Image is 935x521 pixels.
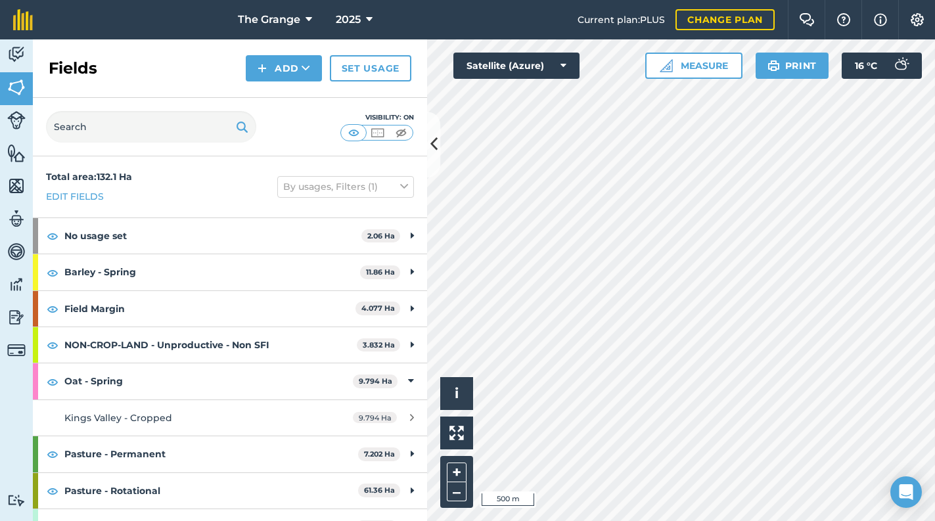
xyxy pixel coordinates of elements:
[7,341,26,359] img: svg+xml;base64,PD94bWwgdmVyc2lvbj0iMS4wIiBlbmNvZGluZz0idXRmLTgiPz4KPCEtLSBHZW5lcmF0b3I6IEFkb2JlIE...
[46,111,256,143] input: Search
[393,126,409,139] img: svg+xml;base64,PHN2ZyB4bWxucz0iaHR0cDovL3d3dy53My5vcmcvMjAwMC9zdmciIHdpZHRoPSI1MCIgaGVpZ2h0PSI0MC...
[799,13,815,26] img: Two speech bubbles overlapping with the left bubble in the forefront
[246,55,322,81] button: Add
[855,53,877,79] span: 16 ° C
[277,176,414,197] button: By usages, Filters (1)
[46,171,132,183] strong: Total area : 132.1 Ha
[33,473,427,509] div: Pasture - Rotational61.36 Ha
[258,60,267,76] img: svg+xml;base64,PHN2ZyB4bWxucz0iaHR0cDovL3d3dy53My5vcmcvMjAwMC9zdmciIHdpZHRoPSIxNCIgaGVpZ2h0PSIyNC...
[47,374,58,390] img: svg+xml;base64,PHN2ZyB4bWxucz0iaHR0cDovL3d3dy53My5vcmcvMjAwMC9zdmciIHdpZHRoPSIxOCIgaGVpZ2h0PSIyNC...
[364,486,395,495] strong: 61.36 Ha
[330,55,411,81] a: Set usage
[767,58,780,74] img: svg+xml;base64,PHN2ZyB4bWxucz0iaHR0cDovL3d3dy53My5vcmcvMjAwMC9zdmciIHdpZHRoPSIxOSIgaGVpZ2h0PSIyNC...
[46,189,104,204] a: Edit fields
[64,473,358,509] strong: Pasture - Rotational
[366,267,395,277] strong: 11.86 Ha
[7,242,26,261] img: svg+xml;base64,PD94bWwgdmVyc2lvbj0iMS4wIiBlbmNvZGluZz0idXRmLTgiPz4KPCEtLSBHZW5lcmF0b3I6IEFkb2JlIE...
[449,426,464,440] img: Four arrows, one pointing top left, one top right, one bottom right and the last bottom left
[47,301,58,317] img: svg+xml;base64,PHN2ZyB4bWxucz0iaHR0cDovL3d3dy53My5vcmcvMjAwMC9zdmciIHdpZHRoPSIxOCIgaGVpZ2h0PSIyNC...
[47,337,58,353] img: svg+xml;base64,PHN2ZyB4bWxucz0iaHR0cDovL3d3dy53My5vcmcvMjAwMC9zdmciIHdpZHRoPSIxOCIgaGVpZ2h0PSIyNC...
[361,304,395,313] strong: 4.077 Ha
[33,363,427,399] div: Oat - Spring9.794 Ha
[369,126,386,139] img: svg+xml;base64,PHN2ZyB4bWxucz0iaHR0cDovL3d3dy53My5vcmcvMjAwMC9zdmciIHdpZHRoPSI1MCIgaGVpZ2h0PSI0MC...
[874,12,887,28] img: svg+xml;base64,PHN2ZyB4bWxucz0iaHR0cDovL3d3dy53My5vcmcvMjAwMC9zdmciIHdpZHRoPSIxNyIgaGVpZ2h0PSIxNy...
[33,436,427,472] div: Pasture - Permanent7.202 Ha
[455,385,459,401] span: i
[7,78,26,97] img: svg+xml;base64,PHN2ZyB4bWxucz0iaHR0cDovL3d3dy53My5vcmcvMjAwMC9zdmciIHdpZHRoPSI1NiIgaGVpZ2h0PSI2MC...
[909,13,925,26] img: A cog icon
[890,476,922,508] div: Open Intercom Messenger
[7,143,26,163] img: svg+xml;base64,PHN2ZyB4bWxucz0iaHR0cDovL3d3dy53My5vcmcvMjAwMC9zdmciIHdpZHRoPSI1NiIgaGVpZ2h0PSI2MC...
[336,12,361,28] span: 2025
[660,59,673,72] img: Ruler icon
[64,254,360,290] strong: Barley - Spring
[49,58,97,79] h2: Fields
[340,112,414,123] div: Visibility: On
[47,483,58,499] img: svg+xml;base64,PHN2ZyB4bWxucz0iaHR0cDovL3d3dy53My5vcmcvMjAwMC9zdmciIHdpZHRoPSIxOCIgaGVpZ2h0PSIyNC...
[64,218,361,254] strong: No usage set
[363,340,395,350] strong: 3.832 Ha
[64,412,172,424] span: Kings Valley - Cropped
[836,13,852,26] img: A question mark icon
[578,12,665,27] span: Current plan : PLUS
[33,327,427,363] div: NON-CROP-LAND - Unproductive - Non SFI3.832 Ha
[7,111,26,129] img: svg+xml;base64,PD94bWwgdmVyc2lvbj0iMS4wIiBlbmNvZGluZz0idXRmLTgiPz4KPCEtLSBHZW5lcmF0b3I6IEFkb2JlIE...
[47,265,58,281] img: svg+xml;base64,PHN2ZyB4bWxucz0iaHR0cDovL3d3dy53My5vcmcvMjAwMC9zdmciIHdpZHRoPSIxOCIgaGVpZ2h0PSIyNC...
[64,327,357,363] strong: NON-CROP-LAND - Unproductive - Non SFI
[842,53,922,79] button: 16 °C
[64,436,358,472] strong: Pasture - Permanent
[675,9,775,30] a: Change plan
[364,449,395,459] strong: 7.202 Ha
[447,463,467,482] button: +
[33,218,427,254] div: No usage set2.06 Ha
[13,9,33,30] img: fieldmargin Logo
[7,209,26,229] img: svg+xml;base64,PD94bWwgdmVyc2lvbj0iMS4wIiBlbmNvZGluZz0idXRmLTgiPz4KPCEtLSBHZW5lcmF0b3I6IEFkb2JlIE...
[346,126,362,139] img: svg+xml;base64,PHN2ZyB4bWxucz0iaHR0cDovL3d3dy53My5vcmcvMjAwMC9zdmciIHdpZHRoPSI1MCIgaGVpZ2h0PSI0MC...
[756,53,829,79] button: Print
[440,377,473,410] button: i
[888,53,914,79] img: svg+xml;base64,PD94bWwgdmVyc2lvbj0iMS4wIiBlbmNvZGluZz0idXRmLTgiPz4KPCEtLSBHZW5lcmF0b3I6IEFkb2JlIE...
[33,291,427,327] div: Field Margin4.077 Ha
[47,228,58,244] img: svg+xml;base64,PHN2ZyB4bWxucz0iaHR0cDovL3d3dy53My5vcmcvMjAwMC9zdmciIHdpZHRoPSIxOCIgaGVpZ2h0PSIyNC...
[453,53,580,79] button: Satellite (Azure)
[645,53,742,79] button: Measure
[33,254,427,290] div: Barley - Spring11.86 Ha
[64,291,355,327] strong: Field Margin
[33,400,427,436] a: Kings Valley - Cropped9.794 Ha
[359,376,392,386] strong: 9.794 Ha
[367,231,395,240] strong: 2.06 Ha
[7,494,26,507] img: svg+xml;base64,PD94bWwgdmVyc2lvbj0iMS4wIiBlbmNvZGluZz0idXRmLTgiPz4KPCEtLSBHZW5lcmF0b3I6IEFkb2JlIE...
[64,363,353,399] strong: Oat - Spring
[7,45,26,64] img: svg+xml;base64,PD94bWwgdmVyc2lvbj0iMS4wIiBlbmNvZGluZz0idXRmLTgiPz4KPCEtLSBHZW5lcmF0b3I6IEFkb2JlIE...
[7,176,26,196] img: svg+xml;base64,PHN2ZyB4bWxucz0iaHR0cDovL3d3dy53My5vcmcvMjAwMC9zdmciIHdpZHRoPSI1NiIgaGVpZ2h0PSI2MC...
[236,119,248,135] img: svg+xml;base64,PHN2ZyB4bWxucz0iaHR0cDovL3d3dy53My5vcmcvMjAwMC9zdmciIHdpZHRoPSIxOSIgaGVpZ2h0PSIyNC...
[238,12,300,28] span: The Grange
[7,275,26,294] img: svg+xml;base64,PD94bWwgdmVyc2lvbj0iMS4wIiBlbmNvZGluZz0idXRmLTgiPz4KPCEtLSBHZW5lcmF0b3I6IEFkb2JlIE...
[353,412,397,423] span: 9.794 Ha
[47,446,58,462] img: svg+xml;base64,PHN2ZyB4bWxucz0iaHR0cDovL3d3dy53My5vcmcvMjAwMC9zdmciIHdpZHRoPSIxOCIgaGVpZ2h0PSIyNC...
[7,307,26,327] img: svg+xml;base64,PD94bWwgdmVyc2lvbj0iMS4wIiBlbmNvZGluZz0idXRmLTgiPz4KPCEtLSBHZW5lcmF0b3I6IEFkb2JlIE...
[447,482,467,501] button: –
